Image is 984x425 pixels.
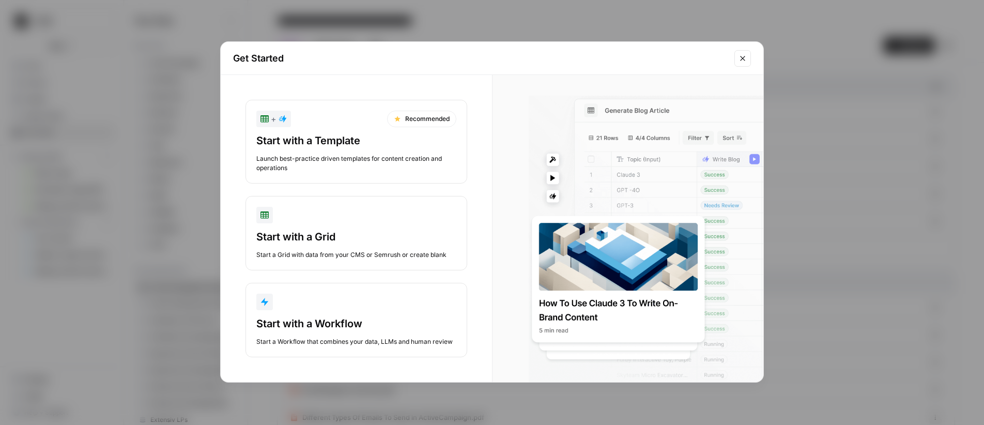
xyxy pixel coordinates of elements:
div: Recommended [387,111,456,127]
button: Start with a WorkflowStart a Workflow that combines your data, LLMs and human review [245,283,467,357]
h2: Get Started [233,51,728,66]
button: Close modal [734,50,751,67]
div: Launch best-practice driven templates for content creation and operations [256,154,456,173]
button: Start with a GridStart a Grid with data from your CMS or Semrush or create blank [245,196,467,270]
div: Start with a Grid [256,230,456,244]
div: Start with a Workflow [256,316,456,331]
div: Start a Grid with data from your CMS or Semrush or create blank [256,250,456,260]
div: Start with a Template [256,133,456,148]
div: + [260,113,287,125]
button: +RecommendedStart with a TemplateLaunch best-practice driven templates for content creation and o... [245,100,467,184]
div: Start a Workflow that combines your data, LLMs and human review [256,337,456,346]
